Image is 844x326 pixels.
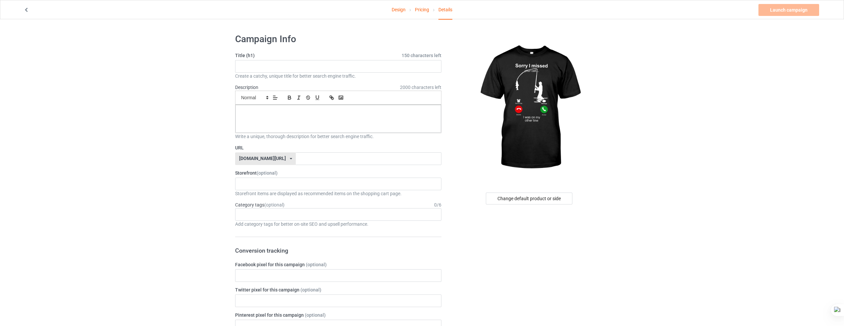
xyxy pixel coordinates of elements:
[305,312,326,318] span: (optional)
[235,221,441,227] div: Add category tags for better on-site SEO and upsell performance.
[235,33,441,45] h1: Campaign Info
[235,52,441,59] label: Title (h1)
[392,0,406,19] a: Design
[235,133,441,140] div: Write a unique, thorough description for better search engine traffic.
[306,262,327,267] span: (optional)
[235,286,441,293] label: Twitter pixel for this campaign
[257,170,278,176] span: (optional)
[235,73,441,79] div: Create a catchy, unique title for better search engine traffic.
[434,202,441,208] div: 0 / 6
[235,247,441,254] h3: Conversion tracking
[235,261,441,268] label: Facebook pixel for this campaign
[402,52,441,59] span: 150 characters left
[264,202,285,207] span: (optional)
[235,312,441,318] label: Pinterest pixel for this campaign
[415,0,429,19] a: Pricing
[486,193,572,204] div: Change default product or side
[300,287,321,292] span: (optional)
[235,170,441,176] label: Storefront
[239,156,286,161] div: [DOMAIN_NAME][URL]
[400,84,441,91] span: 2000 characters left
[235,190,441,197] div: Storefront items are displayed as recommended items on the shopping cart page.
[235,144,441,151] label: URL
[235,202,285,208] label: Category tags
[235,85,258,90] label: Description
[438,0,452,20] div: Details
